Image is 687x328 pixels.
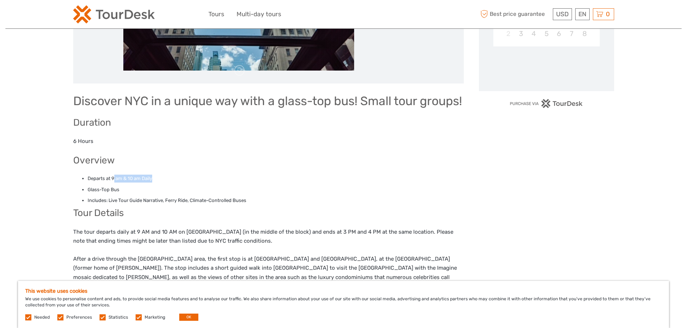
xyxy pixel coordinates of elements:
[237,9,281,19] a: Multi-day tours
[73,228,464,246] p: The tour departs daily at 9 AM and 10 AM on [GEOGRAPHIC_DATA] (in the middle of the block) and en...
[527,28,540,40] div: Choose Tuesday, November 4th, 2025
[479,8,551,20] span: Best price guarantee
[578,28,591,40] div: Choose Saturday, November 8th, 2025
[109,314,128,320] label: Statistics
[553,28,565,40] div: Choose Thursday, November 6th, 2025
[510,99,583,108] img: PurchaseViaTourDesk.png
[605,10,611,18] span: 0
[544,65,549,70] div: Loading...
[73,94,464,108] h1: Discover NYC in a unique way with a glass-top bus! Small tour groups!
[73,5,155,23] img: 2254-3441b4b5-4e5f-4d00-b396-31f1d84a6ebf_logo_small.png
[73,255,464,291] p: After a drive through the [GEOGRAPHIC_DATA] area, the first stop is at [GEOGRAPHIC_DATA] and [GEO...
[10,13,82,18] p: We're away right now. Please check back later!
[88,175,464,183] li: Departs at 9 am & 10 am Daily
[502,28,515,40] div: Not available Sunday, November 2nd, 2025
[540,28,552,40] div: Choose Wednesday, November 5th, 2025
[66,314,92,320] label: Preferences
[208,9,224,19] a: Tours
[515,28,527,40] div: Choose Monday, November 3rd, 2025
[575,8,590,20] div: EN
[556,10,569,18] span: USD
[73,207,464,219] h2: Tour Details
[83,11,92,20] button: Open LiveChat chat widget
[73,155,464,166] h2: Overview
[25,288,662,294] h5: This website uses cookies
[18,281,669,328] div: We use cookies to personalise content and ads, to provide social media features and to analyse ou...
[73,117,464,129] h2: Duration
[73,137,464,146] p: 6 Hours
[34,314,50,320] label: Needed
[565,28,578,40] div: Choose Friday, November 7th, 2025
[88,197,464,205] li: Includes: Live Tour Guide Narrative, Ferry Ride, Climate-Controlled Buses
[179,314,198,321] button: OK
[145,314,165,320] label: Marketing
[88,186,464,194] li: Glass-Top Bus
